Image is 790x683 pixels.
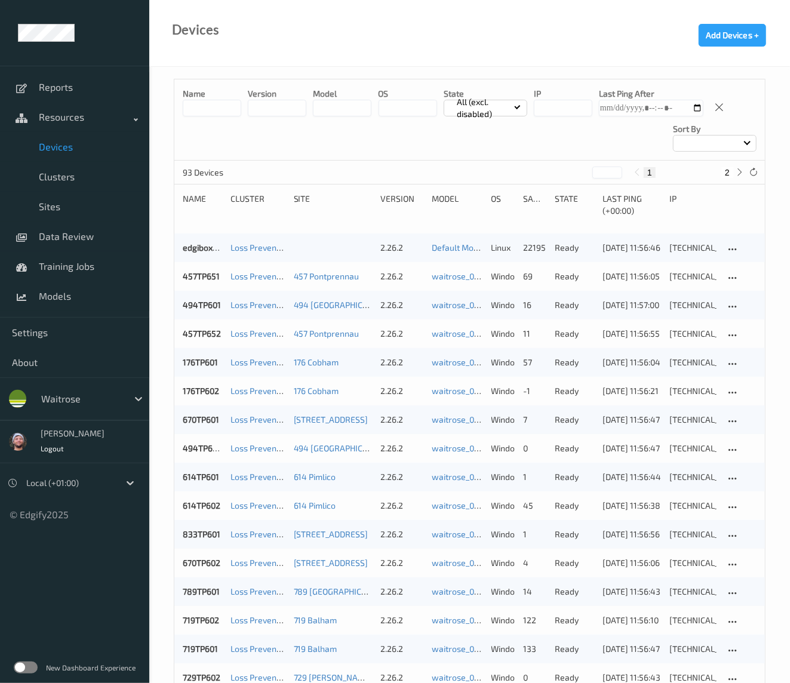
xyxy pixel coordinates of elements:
p: ready [555,614,594,626]
a: waitrose_030_yolo8n_384_9_07_25 [432,357,567,367]
p: ready [555,356,594,368]
p: All (excl. disabled) [453,96,515,120]
a: 789 [GEOGRAPHIC_DATA] [294,586,388,596]
div: 2.26.2 [380,414,423,426]
p: windows [491,385,515,397]
div: 2.26.2 [380,557,423,569]
div: -1 [523,385,546,397]
div: [DATE] 11:56:55 [603,328,662,340]
a: Loss Prevention Pilot [230,615,309,625]
div: [DATE] 11:56:05 [603,270,662,282]
div: 133 [523,643,546,655]
div: ip [670,193,717,217]
a: waitrose_030_yolo8n_384_9_07_25 [432,615,567,625]
a: [STREET_ADDRESS] [294,529,368,539]
p: ready [555,500,594,512]
a: 494 [GEOGRAPHIC_DATA] [294,443,389,453]
a: 729 [PERSON_NAME] [294,672,373,682]
p: windows [491,500,515,512]
a: Loss Prevention Pilot [230,271,309,281]
a: 670TP602 [183,558,220,568]
div: [TECHNICAL_ID] [670,299,717,311]
a: 457TP651 [183,271,220,281]
div: 2.26.2 [380,528,423,540]
p: Name [183,88,241,100]
div: [TECHNICAL_ID] [670,614,717,626]
div: 2.26.2 [380,299,423,311]
a: Loss Prevention Pilot [230,242,309,253]
div: 45 [523,500,546,512]
div: Devices [172,24,219,36]
a: 719 Balham [294,644,337,654]
p: ready [555,385,594,397]
div: 4 [523,557,546,569]
div: [DATE] 11:56:21 [603,385,662,397]
a: 719 Balham [294,615,337,625]
p: windows [491,414,515,426]
div: Last Ping (+00:00) [603,193,662,217]
p: version [248,88,306,100]
a: Loss Prevention Pilot [230,357,309,367]
div: 2219586 [523,242,546,254]
div: [TECHNICAL_ID] [670,643,717,655]
a: 494TP601 [183,300,221,310]
div: [DATE] 11:56:47 [603,643,662,655]
div: 2.26.2 [380,500,423,512]
div: [DATE] 11:56:04 [603,356,662,368]
a: Loss Prevention Pilot [230,472,309,482]
a: Loss Prevention Pilot [230,300,309,310]
div: OS [491,193,515,217]
a: 614 Pimlico [294,500,336,510]
p: windows [491,328,515,340]
p: Sort by [673,123,757,135]
div: [DATE] 11:56:06 [603,557,662,569]
div: 16 [523,299,546,311]
div: [TECHNICAL_ID] [670,328,717,340]
p: ready [555,586,594,598]
div: [DATE] 11:56:47 [603,414,662,426]
div: 7 [523,414,546,426]
div: Cluster [230,193,285,217]
a: waitrose_030_yolo8n_384_9_07_25 [432,414,567,424]
div: Site [294,193,372,217]
div: [DATE] 11:56:44 [603,471,662,483]
a: Loss Prevention Pilot [230,386,309,396]
p: windows [491,299,515,311]
a: Loss Prevention Pilot [230,644,309,654]
div: Model [432,193,482,217]
p: ready [555,471,594,483]
div: 14 [523,586,546,598]
div: [DATE] 11:56:47 [603,442,662,454]
a: [STREET_ADDRESS] [294,558,368,568]
p: ready [555,528,594,540]
a: waitrose_030_yolo8n_384_9_07_25 [432,644,567,654]
div: 2.26.2 [380,586,423,598]
p: Last Ping After [599,88,703,100]
p: windows [491,442,515,454]
p: ready [555,299,594,311]
p: linux [491,242,515,254]
div: [TECHNICAL_ID] [670,586,717,598]
a: 719TP601 [183,644,218,654]
p: OS [379,88,437,100]
a: waitrose_030_yolo8n_384_9_07_25 [432,443,567,453]
a: 494 [GEOGRAPHIC_DATA] [294,300,389,310]
a: Loss Prevention Pilot [230,586,309,596]
div: 11 [523,328,546,340]
a: Default Model 1.10 [432,242,500,253]
p: ready [555,557,594,569]
p: windows [491,643,515,655]
div: 0 [523,442,546,454]
div: 2.26.2 [380,356,423,368]
a: 614TP601 [183,472,219,482]
div: [TECHNICAL_ID] [670,442,717,454]
a: Loss Prevention Pilot [230,500,309,510]
a: 833TP601 [183,529,220,539]
a: waitrose_030_yolo8n_384_9_07_25 [432,271,567,281]
div: Name [183,193,222,217]
p: ready [555,328,594,340]
p: windows [491,557,515,569]
div: [TECHNICAL_ID] [670,356,717,368]
a: 670TP601 [183,414,219,424]
div: 2.26.2 [380,643,423,655]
